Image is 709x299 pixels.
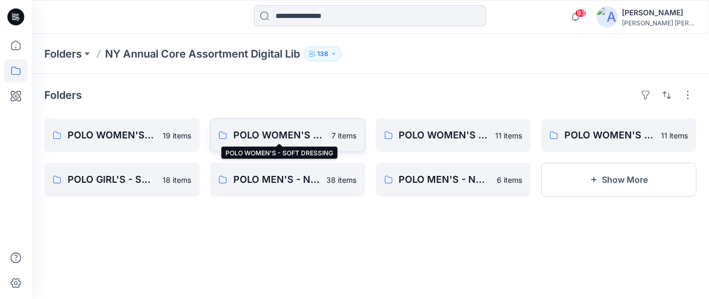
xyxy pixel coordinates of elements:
p: 6 items [497,174,522,185]
img: avatar [597,6,618,27]
p: POLO MEN'S - NAVY/ GOLD - SHORTS [399,172,491,187]
h4: Folders [44,89,82,101]
p: POLO MEN'S - NAVY/GOLD - WOVEN SHIRT [233,172,320,187]
p: POLO WOMEN'S - SOFT DRESSING [233,128,326,143]
button: Show More [541,163,696,197]
p: 11 items [661,130,688,141]
p: POLO GIRL'S - SWEATERS [68,172,156,187]
a: POLO GIRL'S - SWEATERS18 items [44,163,200,197]
span: 93 [575,9,587,17]
p: 7 items [332,130,357,141]
p: POLO WOMEN'S - ROUGHWEAR [399,128,489,143]
p: POLO WOMEN'S - WOVEN SHIRT [68,128,156,143]
a: POLO WOMEN'S - TAILORING11 items [541,118,696,152]
a: POLO WOMEN'S - WOVEN SHIRT19 items [44,118,200,152]
div: [PERSON_NAME] [PERSON_NAME] [622,19,696,27]
a: POLO WOMEN'S - ROUGHWEAR11 items [376,118,531,152]
a: POLO MEN'S - NAVY/ GOLD - SHORTS6 items [376,163,531,197]
p: POLO WOMEN'S - TAILORING [564,128,655,143]
a: Folders [44,46,82,61]
a: POLO WOMEN'S - SOFT DRESSING7 items [210,118,365,152]
p: 138 [317,48,328,60]
p: 11 items [495,130,522,141]
div: [PERSON_NAME] [622,6,696,19]
p: 38 items [327,174,357,185]
p: 18 items [163,174,191,185]
button: 138 [304,46,342,61]
p: 19 items [163,130,191,141]
a: POLO MEN'S - NAVY/GOLD - WOVEN SHIRT38 items [210,163,365,197]
p: NY Annual Core Assortment Digital Lib [105,46,300,61]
